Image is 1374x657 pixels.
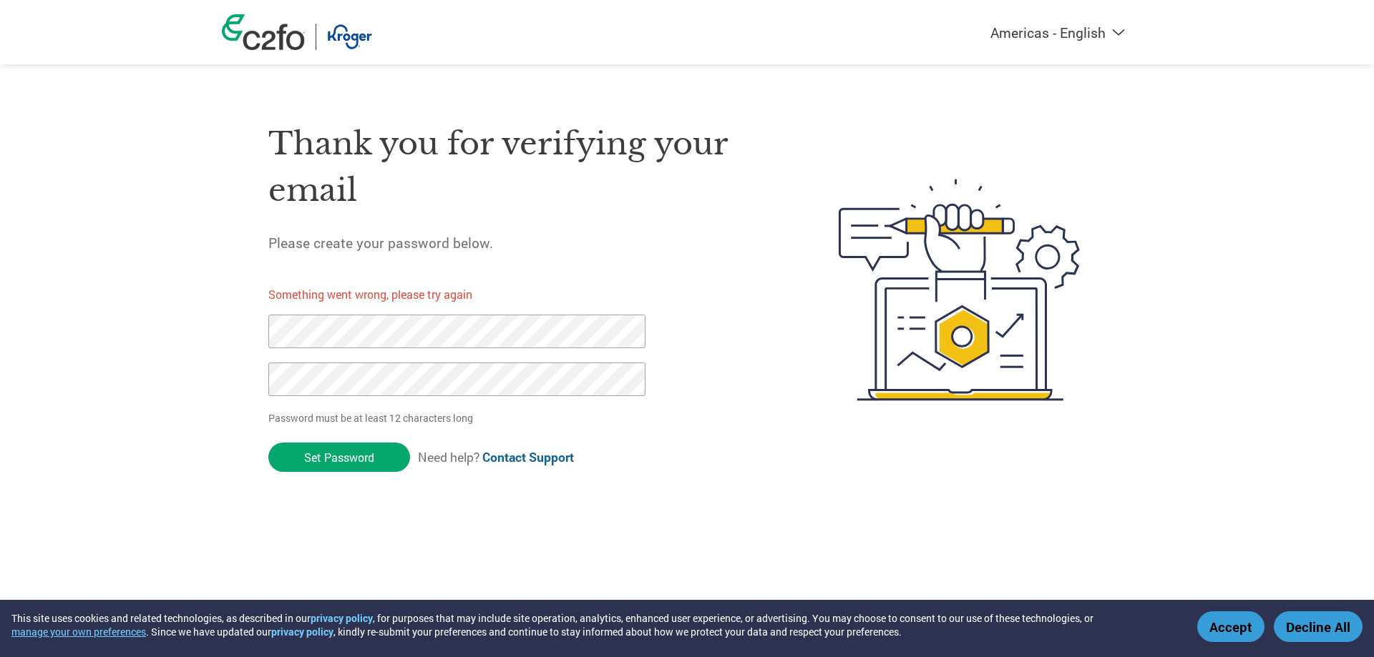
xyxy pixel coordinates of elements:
a: Contact Support [482,449,574,465]
img: Kroger [327,24,372,50]
button: Decline All [1274,611,1363,642]
p: Password must be at least 12 characters long [268,410,651,425]
h5: Please create your password below. [268,234,771,252]
p: Something went wrong, please try again [268,286,671,303]
a: privacy policy [271,625,333,638]
button: Accept [1197,611,1265,642]
img: c2fo logo [222,14,305,50]
img: create-password [813,100,1106,480]
input: Set Password [268,443,410,472]
div: This site uses cookies and related technologies, as described in our , for purposes that may incl... [11,611,1176,638]
button: manage your own preferences [11,625,146,638]
a: privacy policy [311,611,373,625]
h1: Thank you for verifying your email [268,121,771,213]
span: Need help? [418,449,574,465]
